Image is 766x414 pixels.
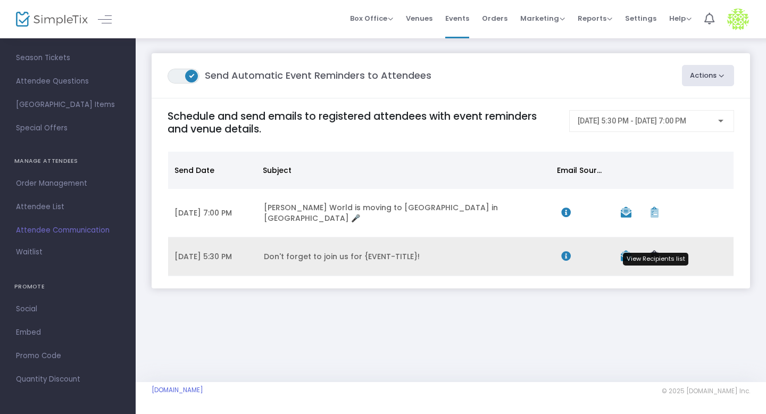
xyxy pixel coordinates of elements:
[16,326,120,340] span: Embed
[350,13,393,23] span: Box Office
[257,237,555,276] td: Don't forget to join us for {EVENT-TITLE}!
[174,251,232,262] span: [DATE] 5:30 PM
[16,302,120,316] span: Social
[16,177,120,191] span: Order Management
[16,74,120,88] span: Attendee Questions
[445,5,469,32] span: Events
[16,121,120,135] span: Special Offers
[14,276,121,297] h4: PROMOTE
[14,151,121,172] h4: MANAGE ATTENDEES
[152,386,203,394] a: [DOMAIN_NAME]
[16,98,120,112] span: [GEOGRAPHIC_DATA] Items
[16,51,120,65] span: Season Tickets
[551,152,610,189] th: Email Source
[669,13,692,23] span: Help
[174,208,232,218] span: [DATE] 7:00 PM
[520,13,565,23] span: Marketing
[168,152,256,189] th: Send Date
[482,5,507,32] span: Orders
[168,110,559,135] h4: Schedule and send emails to registered attendees with event reminders and venue details.
[625,5,656,32] span: Settings
[168,68,431,84] m-panel-title: Send Automatic Event Reminders to Attendees
[578,13,612,23] span: Reports
[16,247,43,258] span: Waitlist
[189,72,195,78] span: ON
[662,387,750,395] span: © 2025 [DOMAIN_NAME] Inc.
[257,189,555,237] td: [PERSON_NAME] World is moving to [GEOGRAPHIC_DATA] in [GEOGRAPHIC_DATA] 🎤
[168,152,734,276] div: Data table
[16,223,120,237] span: Attendee Communication
[682,65,735,86] button: Actions
[16,372,120,386] span: Quantity Discount
[623,253,688,266] div: View Recipients list
[406,5,432,32] span: Venues
[256,152,551,189] th: Subject
[16,200,120,214] span: Attendee List
[578,117,686,125] span: [DATE] 5:30 PM - [DATE] 7:00 PM
[16,349,120,363] span: Promo Code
